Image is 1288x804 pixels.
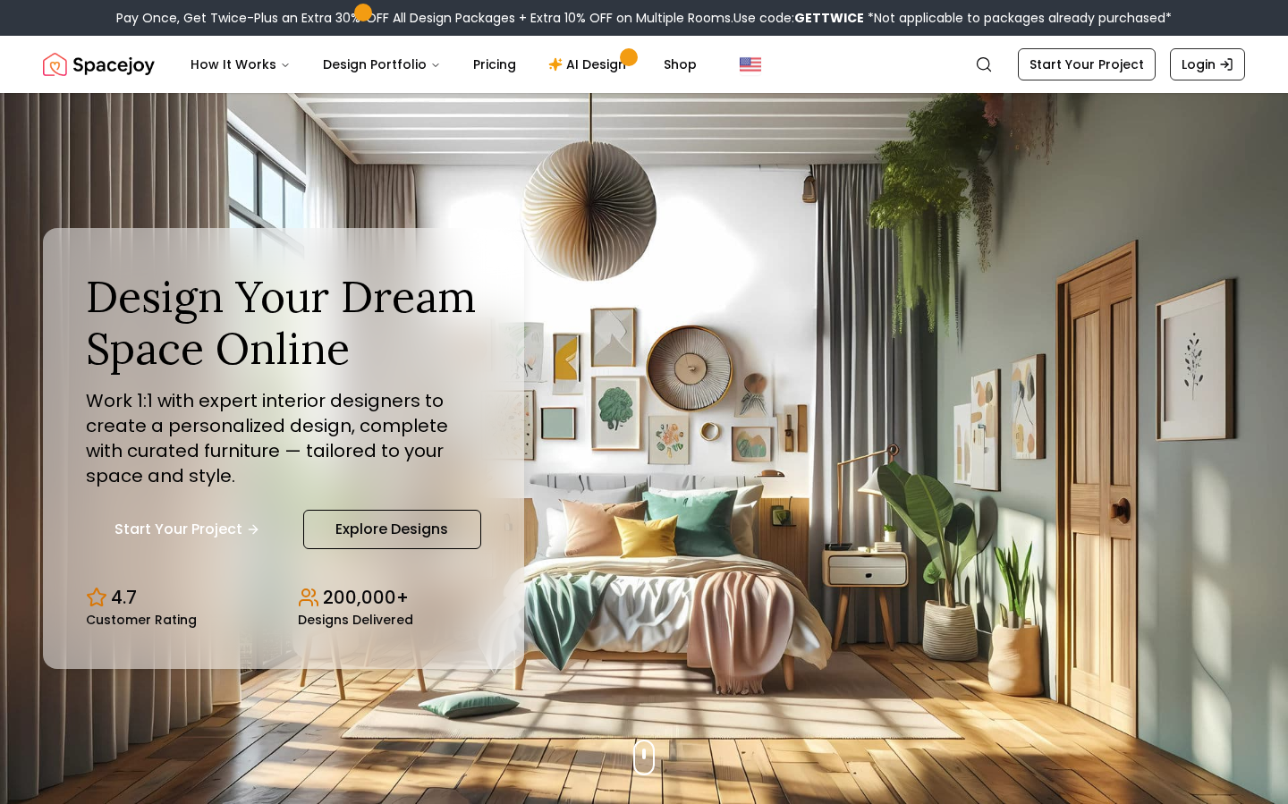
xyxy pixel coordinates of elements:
span: *Not applicable to packages already purchased* [864,9,1172,27]
p: Work 1:1 with expert interior designers to create a personalized design, complete with curated fu... [86,388,481,488]
nav: Global [43,36,1245,93]
b: GETTWICE [794,9,864,27]
a: Pricing [459,47,530,82]
nav: Main [176,47,711,82]
small: Customer Rating [86,614,197,626]
span: Use code: [733,9,864,27]
a: AI Design [534,47,646,82]
div: Design stats [86,571,481,626]
button: Design Portfolio [309,47,455,82]
a: Shop [649,47,711,82]
h1: Design Your Dream Space Online [86,271,481,374]
small: Designs Delivered [298,614,413,626]
a: Login [1170,48,1245,80]
a: Start Your Project [86,510,289,549]
button: How It Works [176,47,305,82]
a: Start Your Project [1018,48,1156,80]
p: 200,000+ [323,585,409,610]
img: Spacejoy Logo [43,47,155,82]
img: United States [740,54,761,75]
div: Pay Once, Get Twice-Plus an Extra 30% OFF All Design Packages + Extra 10% OFF on Multiple Rooms. [116,9,1172,27]
a: Spacejoy [43,47,155,82]
a: Explore Designs [303,510,481,549]
p: 4.7 [111,585,137,610]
